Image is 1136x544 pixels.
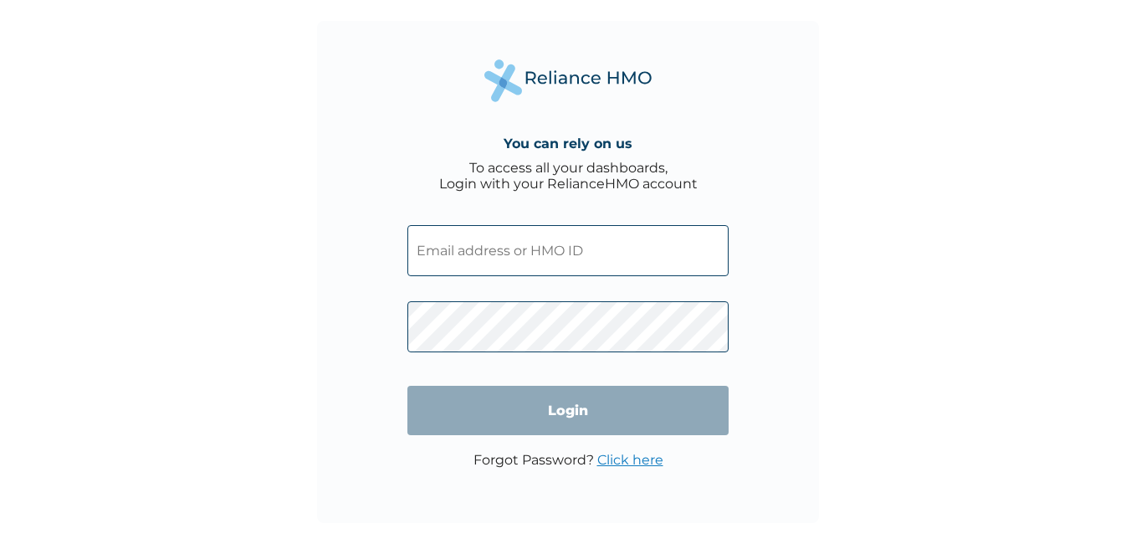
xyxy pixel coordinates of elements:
[407,225,729,276] input: Email address or HMO ID
[504,136,632,151] h4: You can rely on us
[473,452,663,468] p: Forgot Password?
[439,160,698,192] div: To access all your dashboards, Login with your RelianceHMO account
[597,452,663,468] a: Click here
[407,386,729,435] input: Login
[484,59,652,102] img: Reliance Health's Logo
